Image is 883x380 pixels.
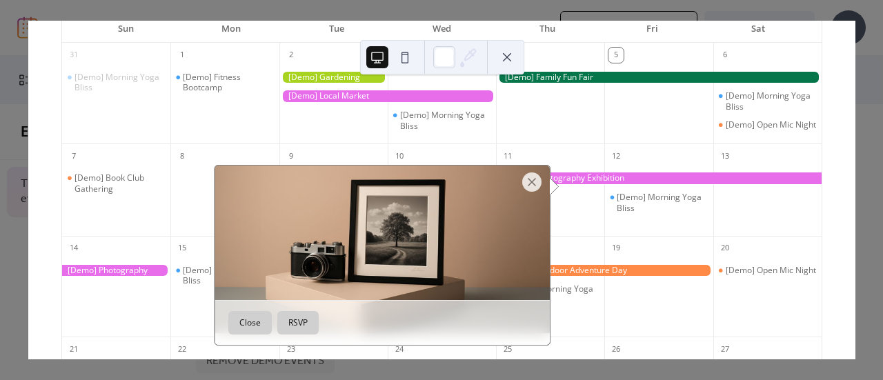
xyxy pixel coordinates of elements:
div: 21 [66,341,81,357]
div: 2 [284,48,299,63]
div: [Demo] Morning Yoga Bliss [62,72,170,93]
div: [Demo] Family Fun Fair [496,72,822,83]
div: [Demo] Outdoor Adventure Day [496,265,713,277]
div: 26 [608,341,624,357]
div: [Demo] Morning Yoga Bliss [75,72,165,93]
div: 24 [392,341,407,357]
div: 13 [717,148,733,163]
div: 23 [284,341,299,357]
button: RSVP [277,311,319,334]
div: [Demo] Morning Yoga Bliss [604,192,713,213]
div: [Demo] Morning Yoga Bliss [713,90,822,112]
div: 22 [175,341,190,357]
div: [Demo] Fitness Bootcamp [183,72,273,93]
div: 31 [66,48,81,63]
div: [Demo] Morning Yoga Bliss [617,192,707,213]
div: [Demo] Morning Yoga Bliss [388,110,496,131]
div: 11 [500,148,515,163]
div: [Demo] Open Mic Night [713,119,822,130]
div: [Demo] Fitness Bootcamp [170,72,279,93]
div: [Demo] Open Mic Night [726,265,816,276]
div: 27 [717,341,733,357]
div: [Demo] Book Club Gathering [62,172,170,194]
div: [Demo] Photography Exhibition [62,265,170,277]
div: [Demo] Morning Yoga Bliss [400,110,490,131]
div: 25 [500,341,515,357]
div: [Demo] Open Mic Night [713,265,822,276]
div: 19 [608,241,624,256]
div: [Demo] Morning Yoga Bliss [170,265,279,286]
div: [Demo] Morning Yoga Bliss [183,265,273,286]
div: 8 [175,148,190,163]
div: [Demo] Gardening Workshop [279,72,388,83]
div: 1 [175,48,190,63]
div: 5 [608,48,624,63]
div: [Demo] Book Club Gathering [75,172,165,194]
div: [Demo] Photography Exhibition [496,172,822,184]
div: 6 [717,48,733,63]
div: [Demo] Morning Yoga Bliss [726,90,816,112]
div: 14 [66,241,81,256]
div: 10 [392,148,407,163]
div: 15 [175,241,190,256]
div: [Demo] Open Mic Night [726,119,816,130]
button: Close [228,311,272,334]
div: 20 [717,241,733,256]
div: 9 [284,148,299,163]
div: 7 [66,148,81,163]
div: 12 [608,148,624,163]
div: [Demo] Local Market [279,90,497,102]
